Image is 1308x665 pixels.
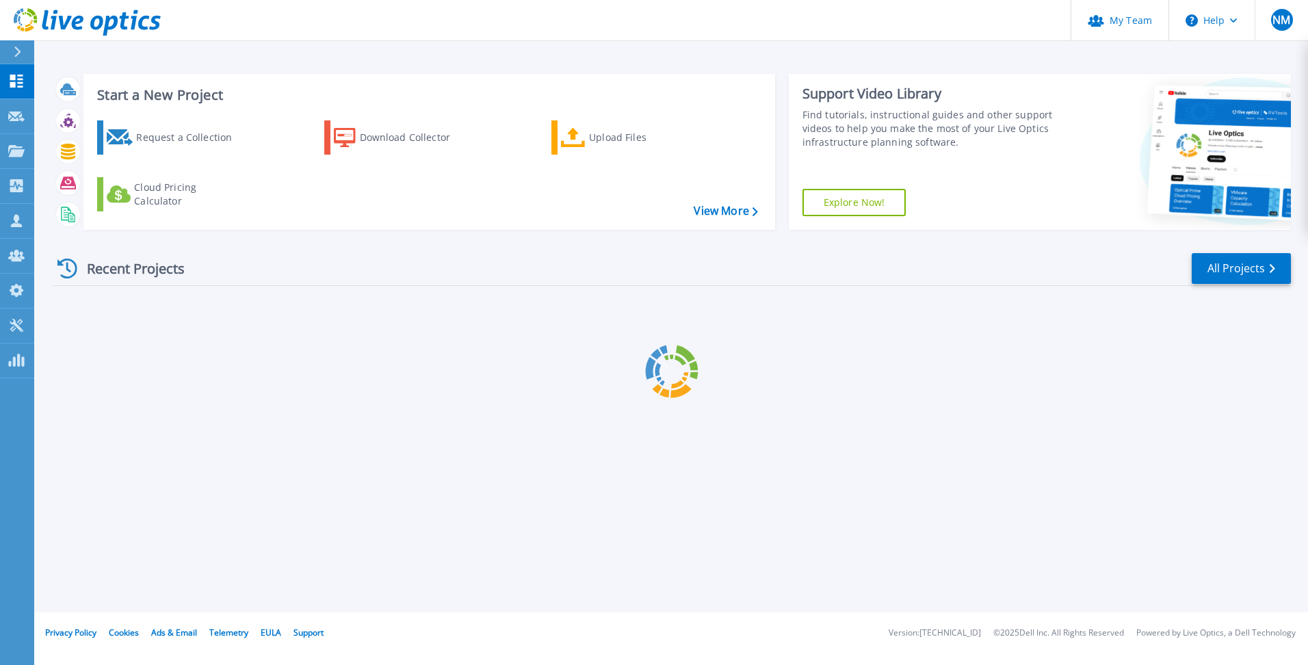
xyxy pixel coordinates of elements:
div: Find tutorials, instructional guides and other support videos to help you make the most of your L... [802,108,1058,149]
a: Telemetry [209,627,248,638]
a: Download Collector [324,120,477,155]
a: All Projects [1192,253,1291,284]
div: Support Video Library [802,85,1058,103]
a: Request a Collection [97,120,250,155]
li: Version: [TECHNICAL_ID] [889,629,981,638]
div: Download Collector [360,124,469,151]
div: Recent Projects [53,252,203,285]
span: NM [1272,14,1290,25]
a: View More [694,205,757,218]
li: © 2025 Dell Inc. All Rights Reserved [993,629,1124,638]
div: Request a Collection [136,124,246,151]
a: Upload Files [551,120,704,155]
a: Ads & Email [151,627,197,638]
div: Cloud Pricing Calculator [134,181,244,208]
a: Cookies [109,627,139,638]
a: EULA [261,627,281,638]
div: Upload Files [589,124,698,151]
a: Cloud Pricing Calculator [97,177,250,211]
a: Privacy Policy [45,627,96,638]
a: Explore Now! [802,189,906,216]
h3: Start a New Project [97,88,757,103]
li: Powered by Live Optics, a Dell Technology [1136,629,1296,638]
a: Support [293,627,324,638]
